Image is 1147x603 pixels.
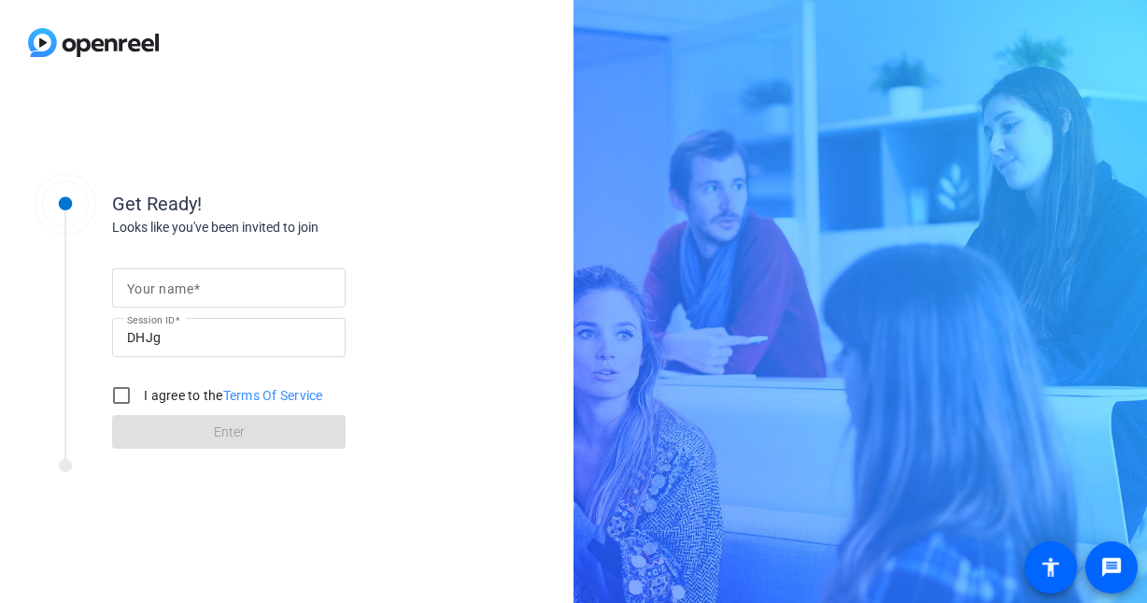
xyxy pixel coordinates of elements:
mat-icon: message [1100,556,1123,579]
div: Looks like you've been invited to join [112,218,486,237]
div: Get Ready! [112,190,486,218]
mat-label: Your name [127,281,193,296]
label: I agree to the [140,386,323,405]
a: Terms Of Service [223,388,323,403]
mat-icon: accessibility [1040,556,1062,579]
mat-label: Session ID [127,314,175,325]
